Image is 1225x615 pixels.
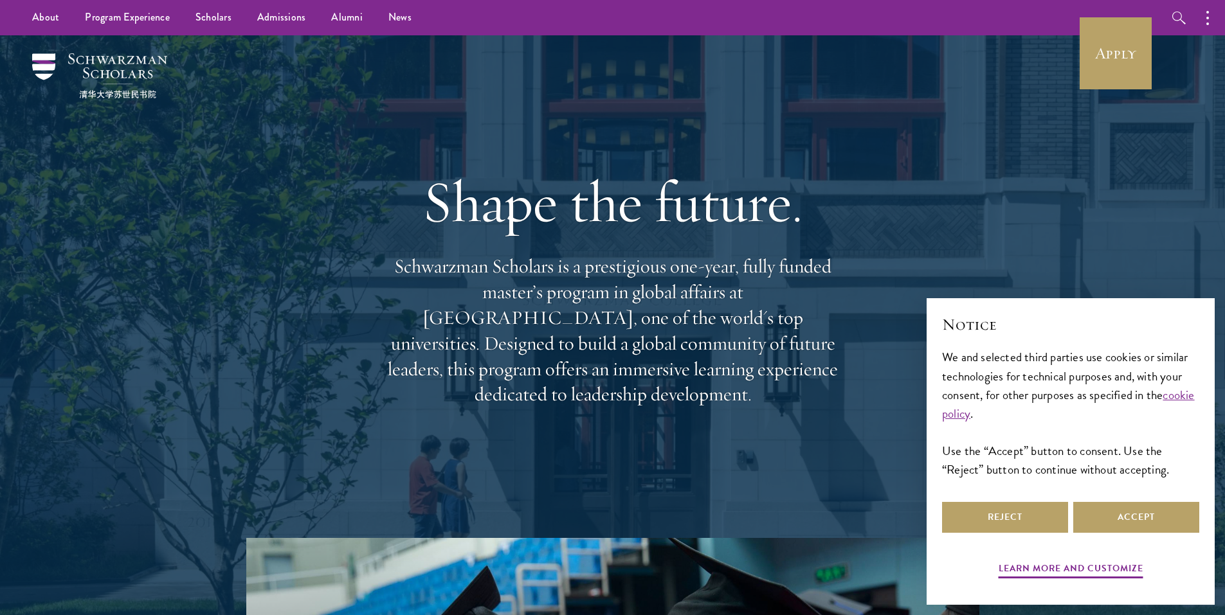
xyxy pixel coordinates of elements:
p: Schwarzman Scholars is a prestigious one-year, fully funded master’s program in global affairs at... [381,254,844,407]
h1: Shape the future. [381,166,844,238]
button: Reject [942,502,1068,533]
a: cookie policy [942,386,1195,423]
button: Accept [1073,502,1199,533]
button: Learn more and customize [999,560,1143,580]
img: Schwarzman Scholars [32,53,167,98]
h2: Notice [942,314,1199,335]
div: We and selected third parties use cookies or similar technologies for technical purposes and, wit... [942,348,1199,478]
a: Apply [1080,17,1152,89]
